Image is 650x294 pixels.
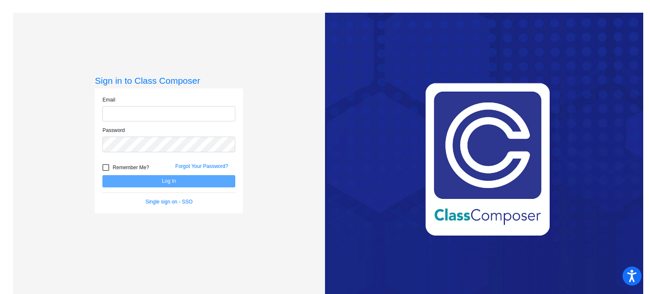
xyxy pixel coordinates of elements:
[102,175,235,187] button: Log In
[113,162,149,173] span: Remember Me?
[175,163,228,169] a: Forgot Your Password?
[95,75,243,86] h3: Sign in to Class Composer
[146,199,193,205] a: Single sign on - SSO
[102,126,125,134] label: Password
[102,96,115,104] label: Email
